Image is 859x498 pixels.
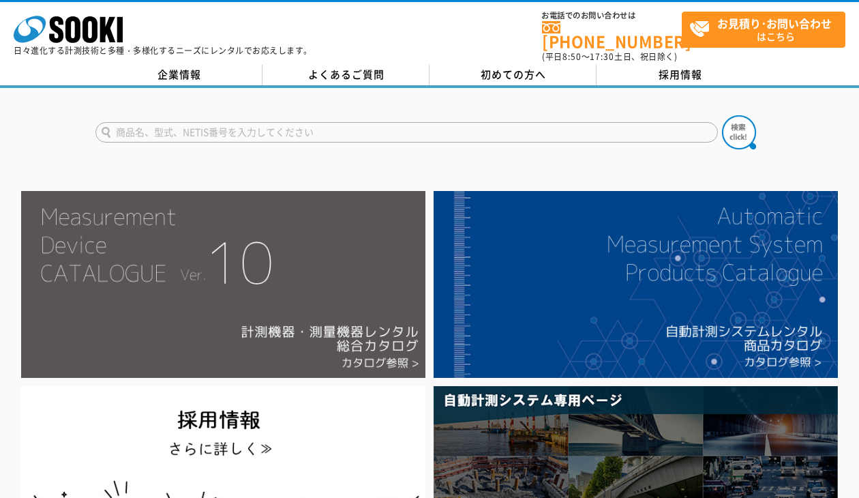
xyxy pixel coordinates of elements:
[717,15,832,31] strong: お見積り･お問い合わせ
[542,12,682,20] span: お電話でのお問い合わせは
[597,65,764,85] a: 採用情報
[95,65,262,85] a: 企業情報
[722,115,756,149] img: btn_search.png
[542,21,682,49] a: [PHONE_NUMBER]
[689,12,845,46] span: はこちら
[21,191,425,378] img: Catalog Ver10
[429,65,597,85] a: 初めての方へ
[262,65,429,85] a: よくあるご質問
[481,67,546,82] span: 初めての方へ
[434,191,838,378] img: 自動計測システムカタログ
[542,50,677,63] span: (平日 ～ 土日、祝日除く)
[562,50,582,63] span: 8:50
[590,50,614,63] span: 17:30
[95,122,718,143] input: 商品名、型式、NETIS番号を入力してください
[682,12,845,48] a: お見積り･お問い合わせはこちら
[14,46,312,55] p: 日々進化する計測技術と多種・多様化するニーズにレンタルでお応えします。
